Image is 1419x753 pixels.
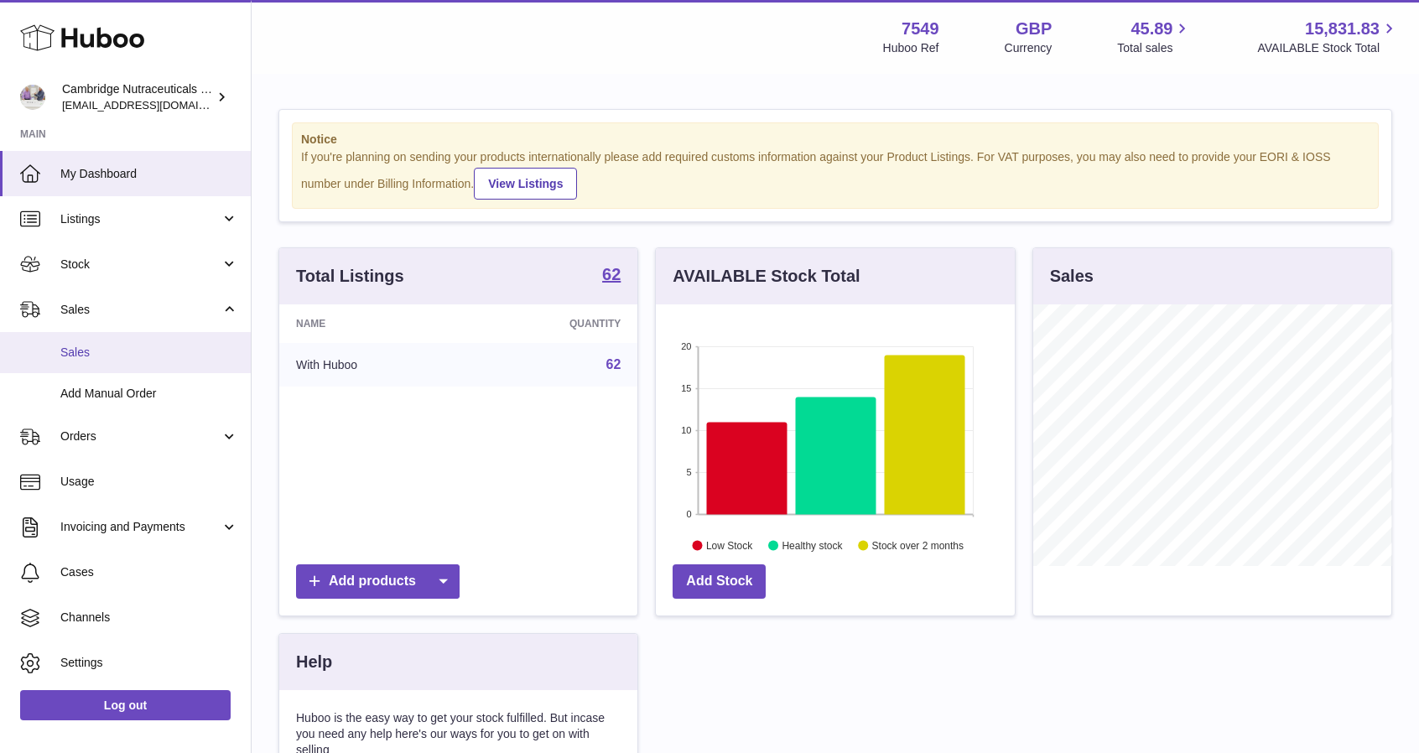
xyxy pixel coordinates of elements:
[60,211,221,227] span: Listings
[60,474,238,490] span: Usage
[1117,18,1192,56] a: 45.89 Total sales
[60,166,238,182] span: My Dashboard
[1257,40,1399,56] span: AVAILABLE Stock Total
[60,610,238,626] span: Channels
[301,132,1370,148] strong: Notice
[673,564,766,599] a: Add Stock
[1050,265,1094,288] h3: Sales
[468,304,637,343] th: Quantity
[1257,18,1399,56] a: 15,831.83 AVAILABLE Stock Total
[60,519,221,535] span: Invoicing and Payments
[60,428,221,444] span: Orders
[872,539,964,551] text: Stock over 2 months
[1117,40,1192,56] span: Total sales
[673,265,860,288] h3: AVAILABLE Stock Total
[682,383,692,393] text: 15
[60,257,221,273] span: Stock
[682,341,692,351] text: 20
[62,81,213,113] div: Cambridge Nutraceuticals Ltd
[902,18,939,40] strong: 7549
[279,304,468,343] th: Name
[706,539,753,551] text: Low Stock
[782,539,844,551] text: Healthy stock
[60,302,221,318] span: Sales
[1131,18,1172,40] span: 45.89
[682,425,692,435] text: 10
[279,343,468,387] td: With Huboo
[602,266,621,283] strong: 62
[1305,18,1380,40] span: 15,831.83
[687,467,692,477] text: 5
[883,40,939,56] div: Huboo Ref
[60,345,238,361] span: Sales
[474,168,577,200] a: View Listings
[60,386,238,402] span: Add Manual Order
[296,564,460,599] a: Add products
[1016,18,1052,40] strong: GBP
[602,266,621,286] a: 62
[296,651,332,673] h3: Help
[296,265,404,288] h3: Total Listings
[687,509,692,519] text: 0
[60,564,238,580] span: Cases
[1005,40,1053,56] div: Currency
[301,149,1370,200] div: If you're planning on sending your products internationally please add required customs informati...
[606,357,621,371] a: 62
[62,98,247,112] span: [EMAIL_ADDRESS][DOMAIN_NAME]
[20,690,231,720] a: Log out
[20,85,45,110] img: qvc@camnutra.com
[60,655,238,671] span: Settings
